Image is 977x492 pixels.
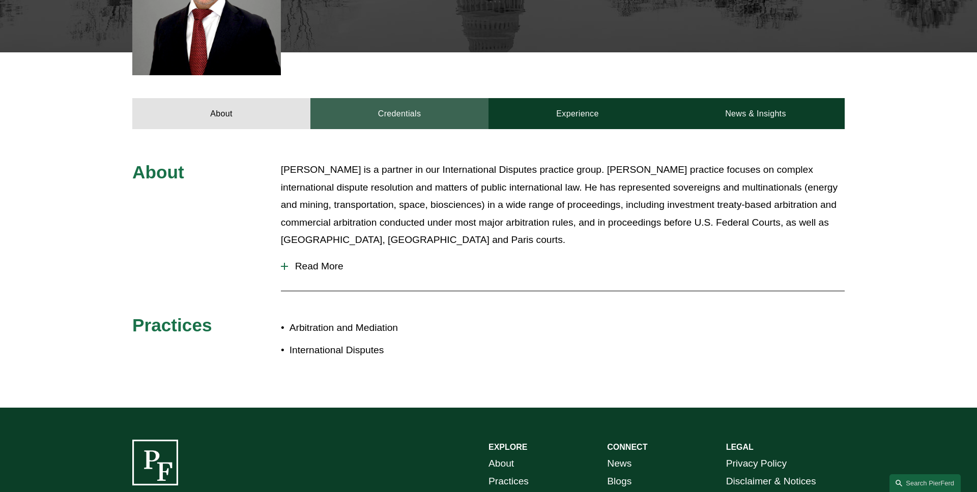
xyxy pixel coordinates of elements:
strong: LEGAL [726,443,754,451]
a: Search this site [889,474,961,492]
a: Blogs [607,473,631,490]
a: Disclaimer & Notices [726,473,816,490]
span: Read More [288,261,845,272]
span: Practices [132,315,212,335]
span: About [132,162,184,182]
strong: EXPLORE [489,443,527,451]
a: News & Insights [667,98,845,129]
p: International Disputes [290,342,489,359]
button: Read More [281,253,845,280]
a: News [607,455,631,473]
a: Credentials [310,98,489,129]
a: Practices [489,473,529,490]
p: Arbitration and Mediation [290,319,489,337]
strong: CONNECT [607,443,647,451]
a: About [489,455,514,473]
p: [PERSON_NAME] is a partner in our International Disputes practice group. [PERSON_NAME] practice f... [281,161,845,249]
a: About [132,98,310,129]
a: Experience [489,98,667,129]
a: Privacy Policy [726,455,787,473]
